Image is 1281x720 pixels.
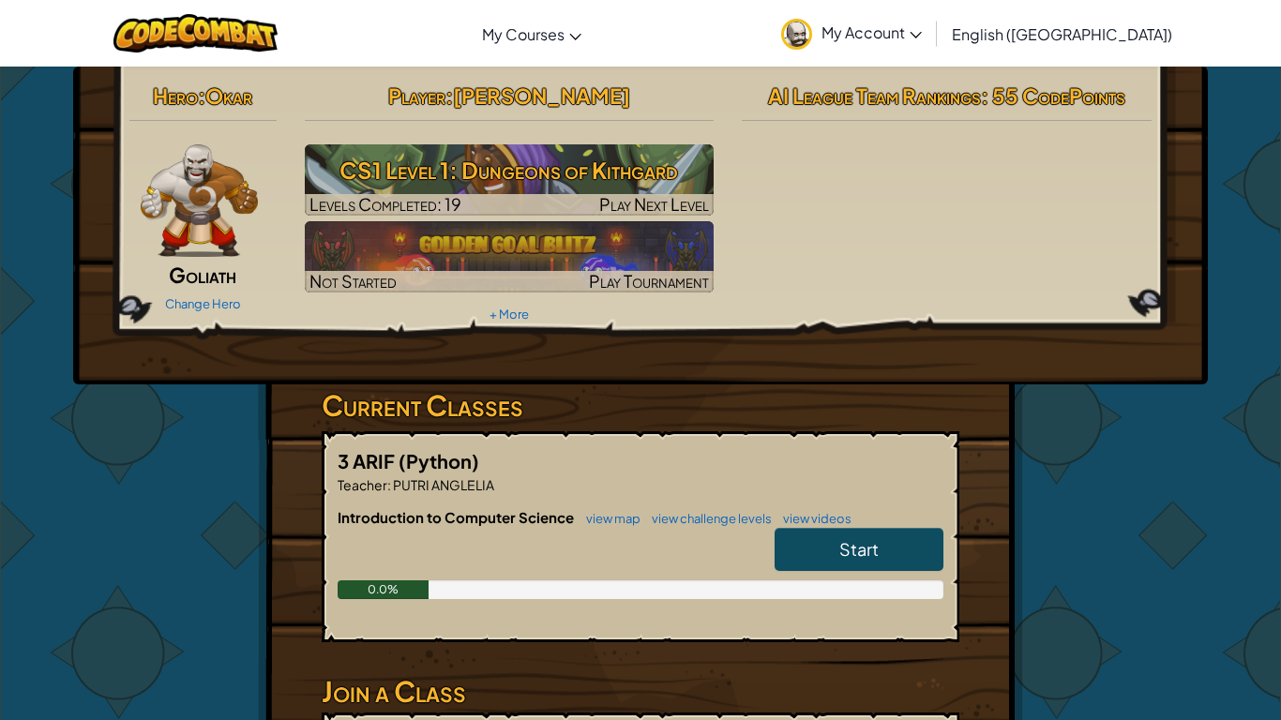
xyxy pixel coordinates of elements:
span: Start [839,538,879,560]
span: English ([GEOGRAPHIC_DATA]) [952,24,1172,44]
a: Not StartedPlay Tournament [305,221,715,292]
a: My Courses [473,8,591,59]
a: view challenge levels [642,511,772,526]
img: Golden Goal [305,221,715,292]
a: My Account [772,4,931,63]
a: + More [490,307,529,322]
span: My Courses [482,24,565,44]
span: : [445,82,453,109]
h3: CS1 Level 1: Dungeons of Kithgard [305,149,715,191]
span: Not Started [309,270,397,292]
span: Play Tournament [589,270,709,292]
span: Introduction to Computer Science [338,508,577,526]
img: CodeCombat logo [113,14,278,52]
span: (Python) [399,449,479,472]
a: view videos [774,511,851,526]
h3: Join a Class [322,670,959,712]
span: Player [388,82,445,109]
span: Okar [205,82,252,109]
span: Levels Completed: 19 [309,193,461,215]
span: : [387,476,391,493]
a: view map [577,511,640,526]
span: AI League Team Rankings [768,82,981,109]
span: Hero [153,82,198,109]
span: Goliath [169,262,236,288]
span: Teacher [338,476,387,493]
span: : [198,82,205,109]
a: English ([GEOGRAPHIC_DATA]) [942,8,1182,59]
h3: Current Classes [322,384,959,427]
span: Play Next Level [599,193,709,215]
a: Play Next Level [305,144,715,216]
div: 0.0% [338,580,429,599]
img: CS1 Level 1: Dungeons of Kithgard [305,144,715,216]
a: Change Hero [165,296,241,311]
img: avatar [781,19,812,50]
img: goliath-pose.png [141,144,258,257]
span: My Account [821,22,922,42]
span: PUTRI ANGLELIA [391,476,494,493]
span: [PERSON_NAME] [453,82,630,109]
span: : 55 CodePoints [981,82,1125,109]
span: 3 ARIF [338,449,399,472]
